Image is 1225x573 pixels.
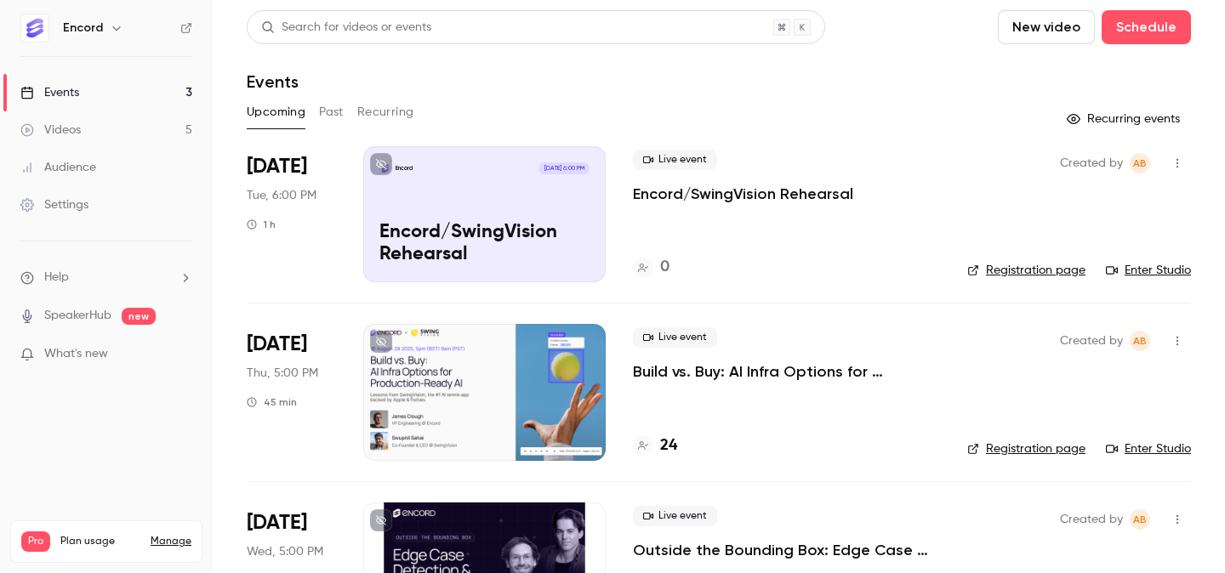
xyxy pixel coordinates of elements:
a: Build vs. Buy: AI Infra Options for Production-Ready AI [633,361,940,382]
div: Aug 26 Tue, 6:00 PM (Europe/London) [247,146,336,282]
a: Encord/SwingVision Rehearsal [633,184,853,204]
span: Created by [1060,331,1123,351]
span: AB [1133,153,1147,173]
a: 0 [633,256,669,279]
span: [DATE] [247,509,307,536]
div: 1 h [247,218,276,231]
button: Past [319,99,344,126]
p: Encord [396,164,413,173]
span: [DATE] 6:00 PM [538,162,589,174]
span: Live event [633,327,717,348]
div: Search for videos or events [261,19,431,37]
span: Wed, 5:00 PM [247,543,323,560]
div: 45 min [247,395,297,409]
span: Pro [21,531,50,552]
div: Videos [20,122,81,139]
p: Encord/SwingVision Rehearsal [379,222,590,266]
h4: 0 [660,256,669,279]
div: Events [20,84,79,101]
div: Audience [20,159,96,176]
span: new [122,308,156,325]
div: Aug 28 Thu, 5:00 PM (Europe/London) [247,324,336,460]
button: Recurring events [1059,105,1191,133]
a: Encord/SwingVision Rehearsal Encord[DATE] 6:00 PMEncord/SwingVision Rehearsal [363,146,606,282]
a: Outside the Bounding Box: Edge Case Detection & Model Eval [633,540,940,560]
div: Settings [20,196,88,213]
span: Thu, 5:00 PM [247,365,318,382]
span: Annabel Benjamin [1130,153,1150,173]
span: [DATE] [247,153,307,180]
a: Enter Studio [1106,262,1191,279]
span: What's new [44,345,108,363]
span: Help [44,269,69,286]
button: Recurring [357,99,414,126]
span: AB [1133,331,1147,351]
span: Live event [633,506,717,526]
h6: Encord [63,20,103,37]
a: Enter Studio [1106,440,1191,457]
img: Encord [21,14,48,42]
span: Tue, 6:00 PM [247,187,316,204]
h1: Events [247,71,299,92]
iframe: Noticeable Trigger [172,347,192,362]
span: AB [1133,509,1147,530]
span: Live event [633,150,717,170]
a: Manage [151,535,191,548]
button: New video [998,10,1095,44]
h4: 24 [660,434,677,457]
a: Registration page [967,440,1085,457]
span: Plan usage [60,535,140,548]
span: Annabel Benjamin [1130,509,1150,530]
span: Annabel Benjamin [1130,331,1150,351]
span: Created by [1060,509,1123,530]
span: Created by [1060,153,1123,173]
li: help-dropdown-opener [20,269,192,286]
button: Schedule [1102,10,1191,44]
button: Upcoming [247,99,305,126]
a: SpeakerHub [44,307,111,325]
a: 24 [633,434,677,457]
a: Registration page [967,262,1085,279]
span: [DATE] [247,331,307,358]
